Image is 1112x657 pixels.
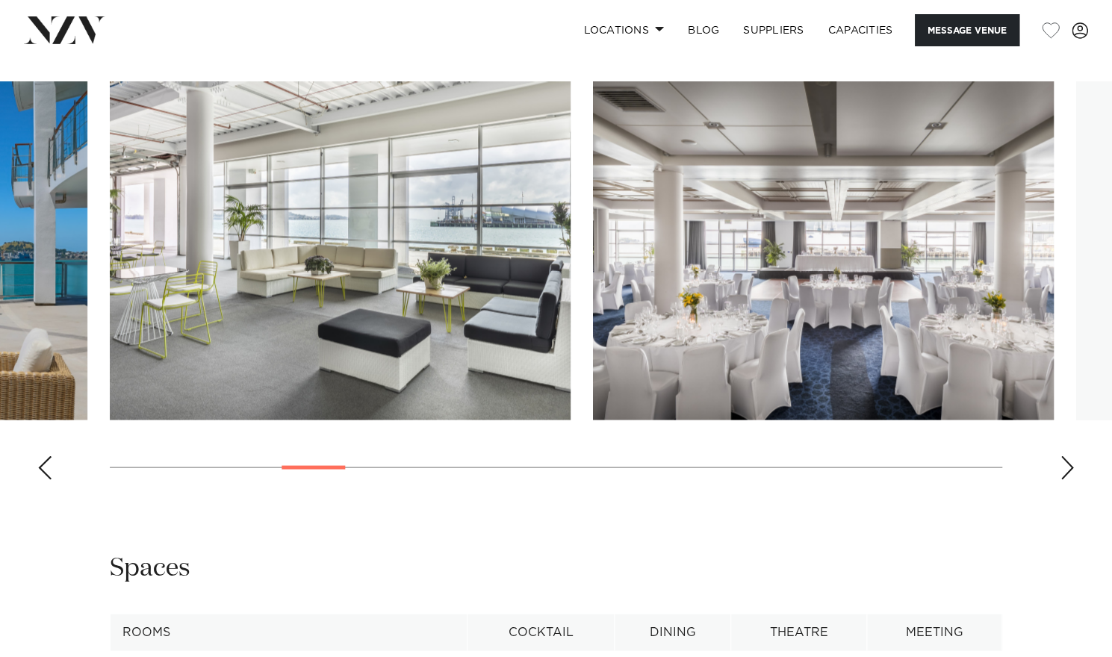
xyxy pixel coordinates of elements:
[615,614,731,650] th: Dining
[111,614,468,650] th: Rooms
[110,81,571,420] swiper-slide: 6 / 26
[731,14,816,46] a: SUPPLIERS
[593,81,1054,420] swiper-slide: 7 / 26
[867,614,1002,650] th: Meeting
[915,14,1019,46] button: Message Venue
[467,614,614,650] th: Cocktail
[676,14,731,46] a: BLOG
[571,14,676,46] a: Locations
[110,551,190,585] h2: Spaces
[731,614,867,650] th: Theatre
[816,14,905,46] a: Capacities
[24,16,105,43] img: nzv-logo.png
